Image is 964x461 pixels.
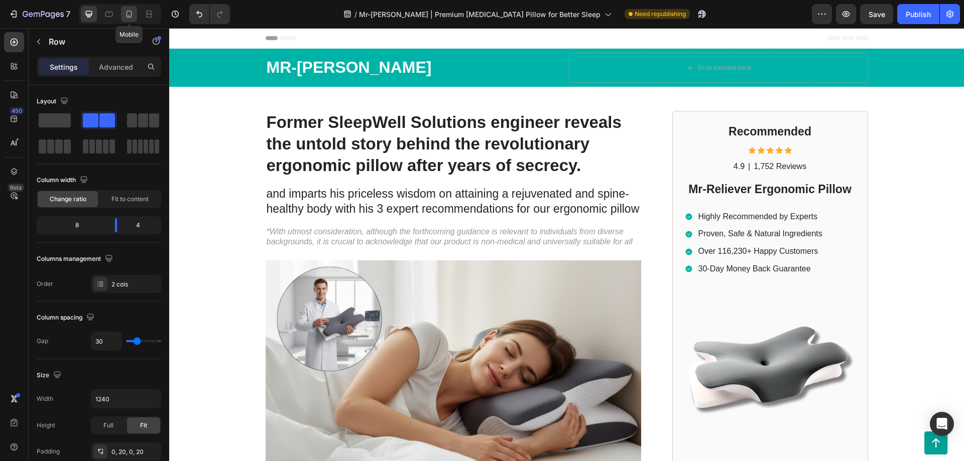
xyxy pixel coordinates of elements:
[516,153,686,170] h2: Mr-Reliever Ergonomic Pillow
[97,199,471,220] p: *With utmost consideration, although the forthcoming guidance is relevant to individuals from div...
[66,8,70,20] p: 7
[49,36,134,48] p: Row
[529,201,653,211] p: Proven, Safe & Natural Ingredients
[529,236,653,246] p: 30-Day Money Back Guarantee
[37,421,55,430] div: Height
[359,9,600,20] span: Mr-[PERSON_NAME] | Premium [MEDICAL_DATA] Pillow for Better Sleep
[50,62,78,72] p: Settings
[930,412,954,436] div: Open Intercom Messenger
[906,9,931,20] div: Publish
[869,10,885,19] span: Save
[354,9,357,20] span: /
[96,232,472,443] img: gempages_581638642854789900-a9226d5f-adfa-4bc6-9c93-9a32a831a236.png
[111,280,159,289] div: 2 cols
[37,174,90,187] div: Column width
[4,4,75,24] button: 7
[584,133,637,144] p: 1,752 Reviews
[516,95,686,112] h2: Recommended
[37,311,96,325] div: Column spacing
[97,159,471,189] p: and imparts his priceless wisdom on attaining a rejuvenated and spine-healthy body with his 3 exp...
[125,218,159,232] div: 4
[103,421,113,430] span: Full
[529,218,653,229] p: Over 116,230+ Happy Customers
[860,4,893,24] button: Save
[111,447,159,456] div: 0, 20, 0, 20
[37,95,70,108] div: Layout
[635,10,686,19] span: Need republishing
[99,62,133,72] p: Advanced
[140,421,147,430] span: Fit
[37,447,60,456] div: Padding
[897,4,939,24] button: Publish
[37,252,115,266] div: Columns management
[169,28,964,461] iframe: Design area
[529,36,582,44] div: Drop element here
[50,195,86,204] span: Change ratio
[8,184,24,192] div: Beta
[91,332,122,350] input: Auto
[37,369,63,382] div: Size
[91,390,161,408] input: Auto
[37,394,53,403] div: Width
[529,184,653,194] p: Highly Recommended by Experts
[39,218,107,232] div: 8
[111,195,149,204] span: Fit to content
[564,133,575,144] p: 4.9
[96,83,472,149] h1: Former SleepWell Solutions engineer reveals the untold story behind the revolutionary ergonomic p...
[37,337,48,346] div: Gap
[10,107,24,115] div: 450
[37,279,53,288] div: Order
[189,4,230,24] div: Undo/Redo
[579,133,581,144] p: |
[516,260,686,430] img: gempages_581638642854789900-4e1b41e8-c0b9-4b46-a88d-665c37982fc0.png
